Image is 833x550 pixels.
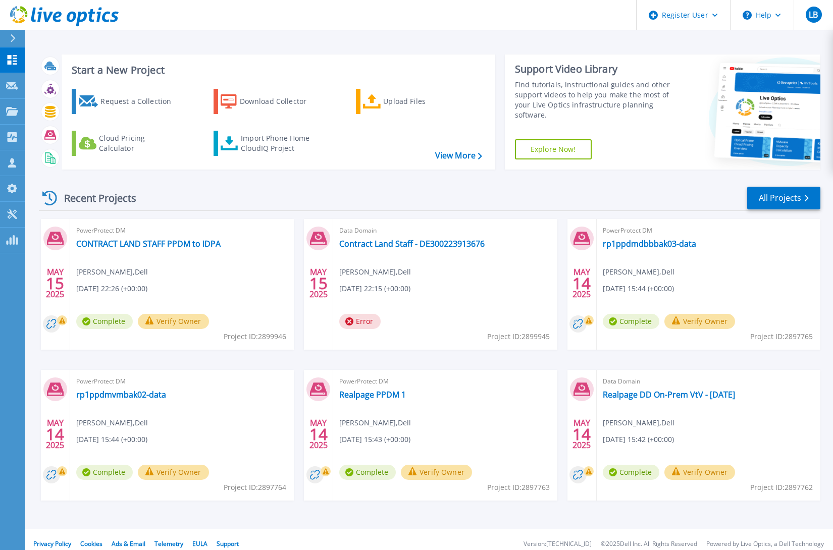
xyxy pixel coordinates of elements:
span: 14 [572,279,591,288]
div: MAY 2025 [45,265,65,302]
a: rp1ppdmvmbak02-data [76,390,166,400]
span: Complete [603,314,659,329]
div: Upload Files [383,91,464,112]
span: PowerProtect DM [339,376,551,387]
a: Support [217,539,239,548]
div: Cloud Pricing Calculator [99,133,180,153]
div: MAY 2025 [309,265,328,302]
span: Project ID: 2897762 [750,482,813,493]
a: Ads & Email [112,539,145,548]
a: Explore Now! [515,139,592,159]
a: View More [435,151,482,160]
a: All Projects [747,187,820,209]
a: Privacy Policy [33,539,71,548]
button: Verify Owner [664,465,736,480]
h3: Start a New Project [72,65,482,76]
span: Project ID: 2899946 [224,331,286,342]
span: [DATE] 15:42 (+00:00) [603,434,674,445]
a: CONTRACT LAND STAFF PPDM to IDPA [76,239,221,249]
span: [DATE] 15:43 (+00:00) [339,434,410,445]
a: Realpage DD On-Prem VtV - [DATE] [603,390,735,400]
a: Realpage PPDM 1 [339,390,406,400]
span: [PERSON_NAME] , Dell [603,417,674,428]
span: Project ID: 2897765 [750,331,813,342]
a: Cloud Pricing Calculator [72,131,184,156]
button: Verify Owner [138,465,209,480]
div: Find tutorials, instructional guides and other support videos to help you make the most of your L... [515,80,674,120]
span: 14 [572,430,591,438]
div: Import Phone Home CloudIQ Project [241,133,320,153]
span: 15 [309,279,328,288]
a: EULA [192,539,207,548]
span: [DATE] 22:26 (+00:00) [76,283,147,294]
div: MAY 2025 [572,265,591,302]
span: Project ID: 2899945 [487,331,550,342]
span: 14 [46,430,64,438]
a: Contract Land Staff - DE300223913676 [339,239,485,249]
div: Recent Projects [39,186,150,210]
span: Complete [76,465,133,480]
span: [PERSON_NAME] , Dell [76,417,148,428]
span: Project ID: 2897764 [224,482,286,493]
div: MAY 2025 [572,416,591,453]
span: [PERSON_NAME] , Dell [339,417,411,428]
li: Version: [TECHNICAL_ID] [524,541,592,547]
span: [PERSON_NAME] , Dell [76,266,148,278]
span: 14 [309,430,328,438]
span: Complete [603,465,659,480]
span: PowerProtect DM [76,376,288,387]
span: LB [809,11,818,19]
button: Verify Owner [138,314,209,329]
a: Cookies [80,539,102,548]
div: Download Collector [240,91,321,112]
span: [DATE] 15:44 (+00:00) [603,283,674,294]
span: Data Domain [339,225,551,236]
li: © 2025 Dell Inc. All Rights Reserved [601,541,697,547]
a: rp1ppdmdbbbak03-data [603,239,696,249]
div: MAY 2025 [45,416,65,453]
span: Error [339,314,381,329]
span: [PERSON_NAME] , Dell [339,266,411,278]
span: PowerProtect DM [603,225,814,236]
span: [DATE] 15:44 (+00:00) [76,434,147,445]
span: [DATE] 22:15 (+00:00) [339,283,410,294]
div: Support Video Library [515,63,674,76]
span: [PERSON_NAME] , Dell [603,266,674,278]
a: Download Collector [214,89,326,114]
a: Request a Collection [72,89,184,114]
span: PowerProtect DM [76,225,288,236]
span: Complete [76,314,133,329]
span: Complete [339,465,396,480]
a: Upload Files [356,89,468,114]
button: Verify Owner [401,465,472,480]
div: MAY 2025 [309,416,328,453]
span: Data Domain [603,376,814,387]
div: Request a Collection [100,91,181,112]
span: Project ID: 2897763 [487,482,550,493]
li: Powered by Live Optics, a Dell Technology [706,541,824,547]
button: Verify Owner [664,314,736,329]
span: 15 [46,279,64,288]
a: Telemetry [154,539,183,548]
